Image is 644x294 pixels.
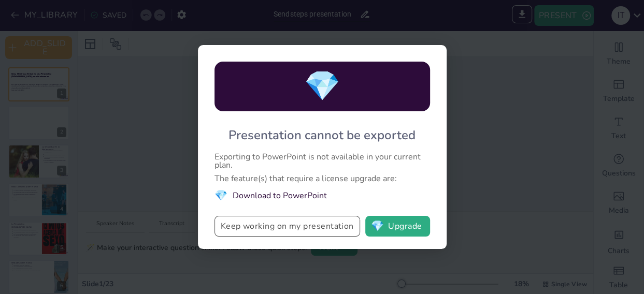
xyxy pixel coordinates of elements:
button: Keep working on my presentation [214,216,360,237]
span: diamond [304,65,340,108]
div: Exporting to PowerPoint is not available in your current plan. [214,153,430,169]
div: The feature(s) that require a license upgrade are: [214,174,430,183]
span: diamond [214,188,227,203]
div: Presentation cannot be exported [228,126,416,144]
span: diamond [371,221,384,231]
li: Download to PowerPoint [214,188,430,203]
button: diamondUpgrade [365,216,430,237]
